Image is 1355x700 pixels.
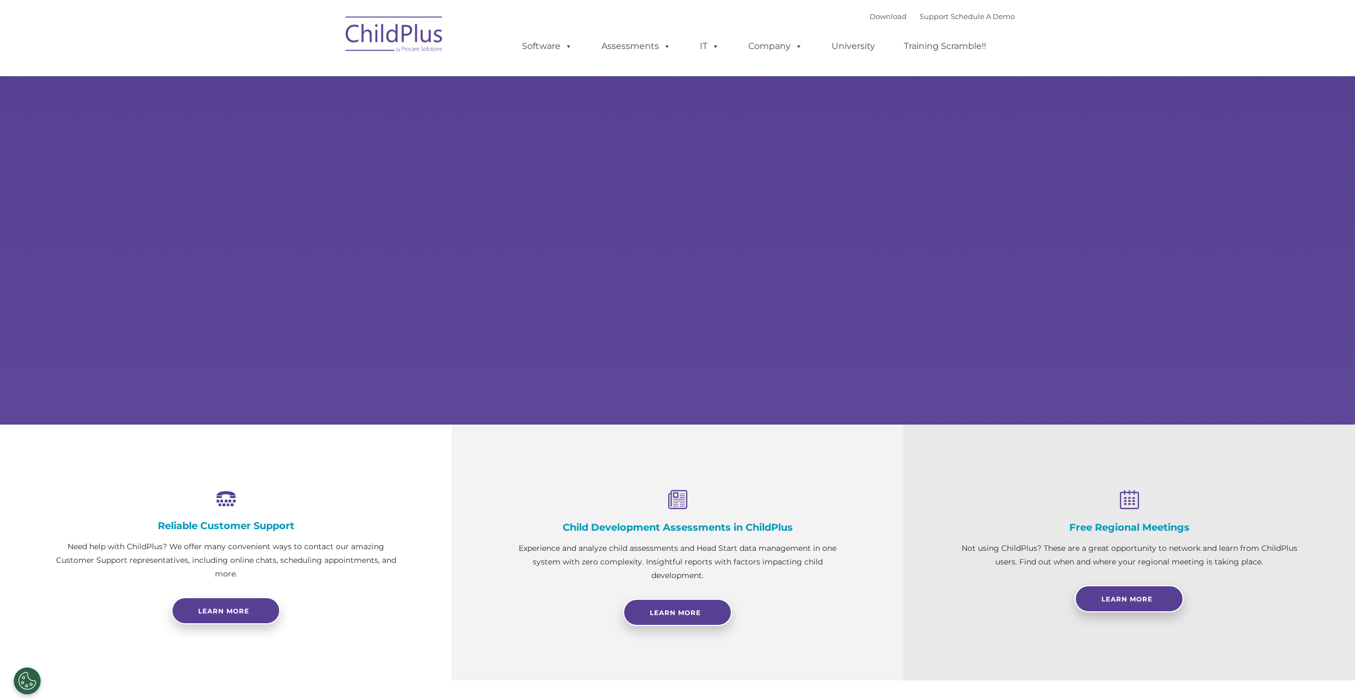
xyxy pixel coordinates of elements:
[958,542,1301,569] p: Not using ChildPlus? These are a great opportunity to network and learn from ChildPlus users. Fin...
[511,35,583,57] a: Software
[171,597,280,624] a: Learn more
[54,540,397,581] p: Need help with ChildPlus? We offer many convenient ways to contact our amazing Customer Support r...
[623,599,732,626] a: Learn More
[650,609,701,617] span: Learn More
[506,521,849,533] h4: Child Development Assessments in ChildPlus
[870,12,907,21] a: Download
[340,9,449,63] img: ChildPlus by Procare Solutions
[951,12,1015,21] a: Schedule A Demo
[870,12,1015,21] font: |
[506,542,849,582] p: Experience and analyze child assessments and Head Start data management in one system with zero c...
[198,607,249,615] span: Learn more
[590,35,682,57] a: Assessments
[893,35,997,57] a: Training Scramble!!
[737,35,814,57] a: Company
[689,35,730,57] a: IT
[1101,595,1153,603] span: Learn More
[821,35,886,57] a: University
[958,521,1301,533] h4: Free Regional Meetings
[14,667,41,695] button: Cookies Settings
[54,520,397,532] h4: Reliable Customer Support
[920,12,948,21] a: Support
[1075,585,1184,612] a: Learn More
